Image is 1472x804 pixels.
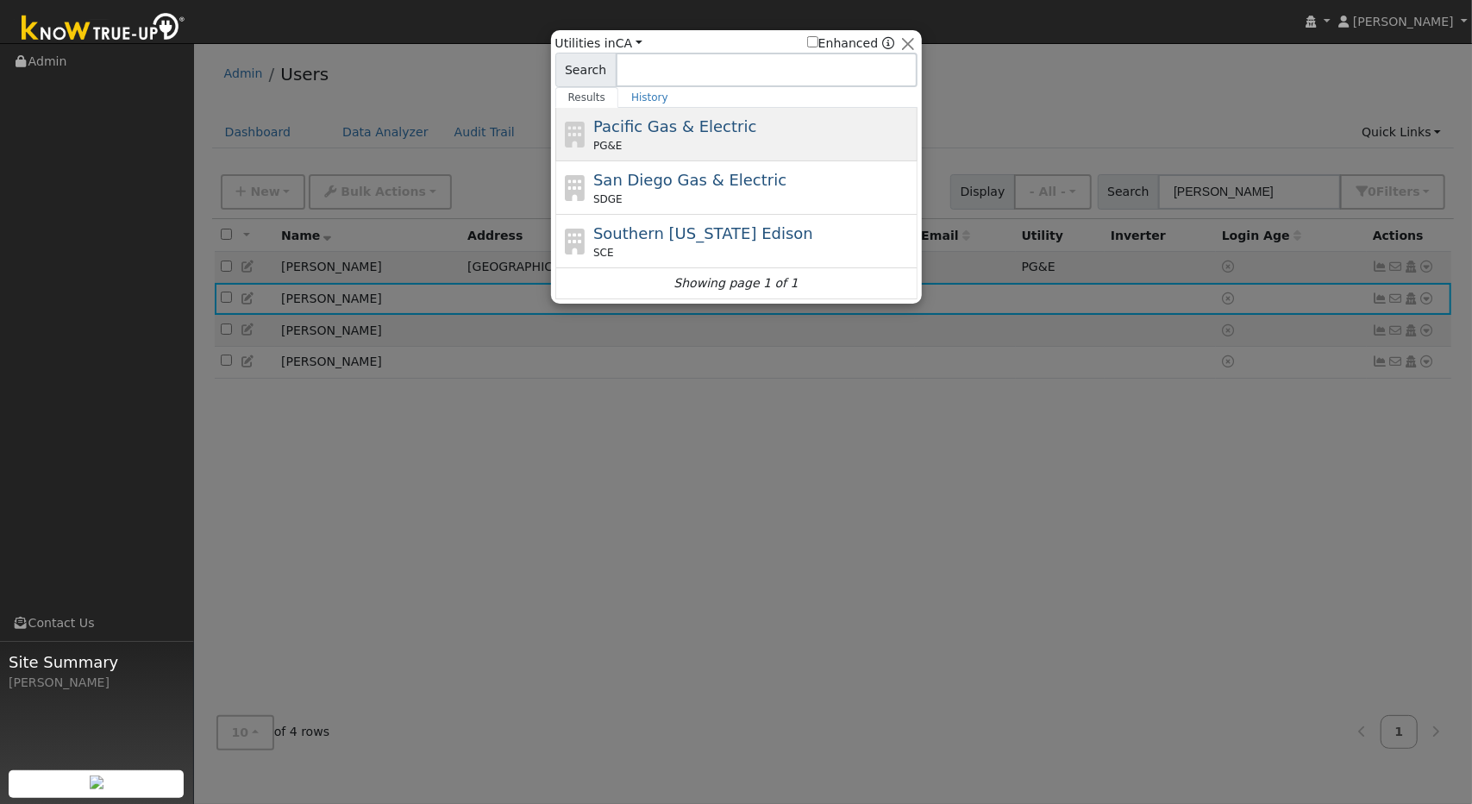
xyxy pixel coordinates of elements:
[555,87,619,108] a: Results
[593,192,623,207] span: SDGE
[1353,15,1454,28] span: [PERSON_NAME]
[593,138,622,154] span: PG&E
[882,36,894,50] a: Enhanced Providers
[593,117,756,135] span: Pacific Gas & Electric
[593,224,813,242] span: Southern [US_STATE] Edison
[593,171,786,189] span: San Diego Gas & Electric
[9,674,185,692] div: [PERSON_NAME]
[616,36,642,50] a: CA
[9,650,185,674] span: Site Summary
[807,36,818,47] input: Enhanced
[807,35,879,53] label: Enhanced
[618,87,681,108] a: History
[593,245,614,261] span: SCE
[555,53,617,87] span: Search
[673,274,798,292] i: Showing page 1 of 1
[13,9,194,48] img: Know True-Up
[90,776,103,789] img: retrieve
[807,35,895,53] span: Show enhanced providers
[555,35,642,53] span: Utilities in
